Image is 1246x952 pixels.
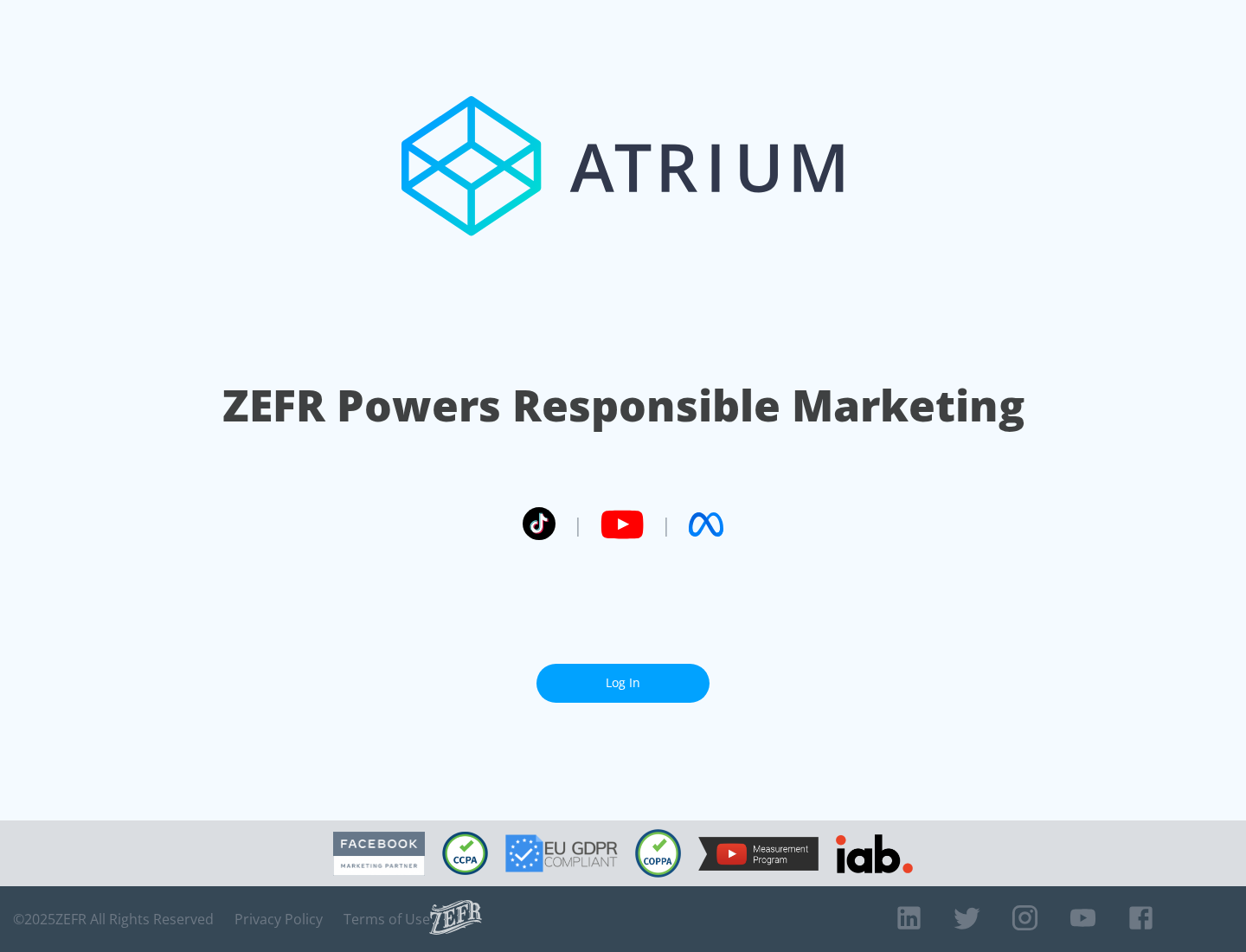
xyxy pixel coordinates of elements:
a: Log In [536,664,710,703]
img: YouTube Measurement Program [698,837,819,871]
h1: ZEFR Powers Responsible Marketing [222,376,1024,435]
img: IAB [836,834,913,873]
span: © 2025 ZEFR All Rights Reserved [13,910,214,928]
img: Facebook Marketing Partner [333,832,425,876]
a: Terms of Use [344,910,430,928]
span: | [661,511,671,537]
img: COPPA Compliant [635,829,681,878]
a: Privacy Policy [234,910,323,928]
img: CCPA Compliant [442,832,488,875]
span: | [573,511,583,537]
img: GDPR Compliant [505,834,618,872]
